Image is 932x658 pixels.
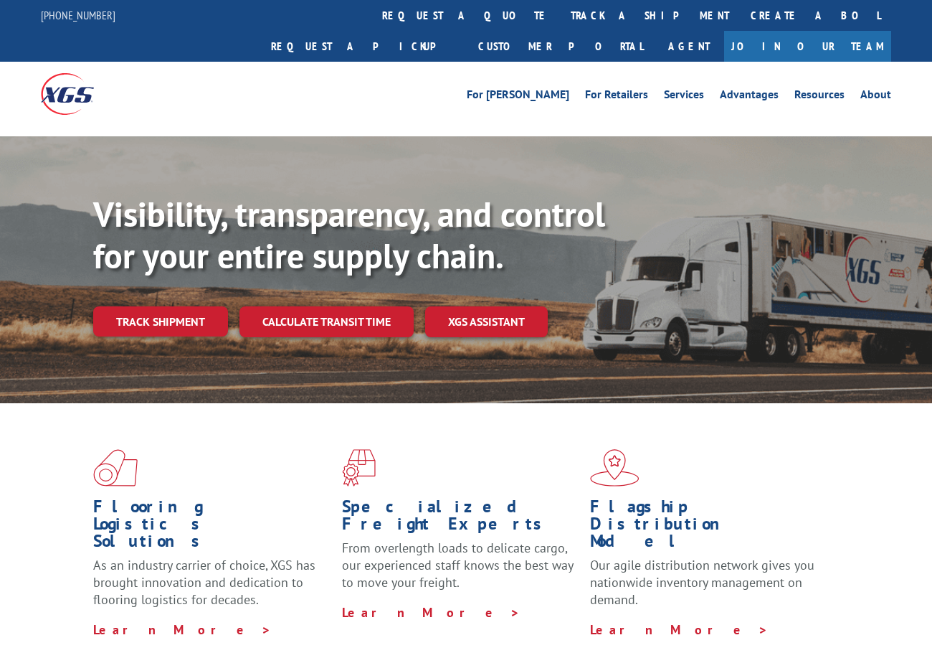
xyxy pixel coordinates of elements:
a: Join Our Team [724,31,891,62]
a: Resources [794,89,845,105]
img: xgs-icon-focused-on-flooring-red [342,449,376,487]
img: xgs-icon-total-supply-chain-intelligence-red [93,449,138,487]
h1: Flagship Distribution Model [590,498,828,557]
p: From overlength loads to delicate cargo, our experienced staff knows the best way to move your fr... [342,540,580,603]
a: Track shipment [93,306,228,337]
a: [PHONE_NUMBER] [41,8,115,22]
a: Learn More > [590,621,769,638]
a: Agent [654,31,724,62]
b: Visibility, transparency, and control for your entire supply chain. [93,192,605,278]
a: Learn More > [93,621,272,638]
a: Request a pickup [260,31,467,62]
a: XGS ASSISTANT [425,306,548,337]
h1: Specialized Freight Experts [342,498,580,540]
span: Our agile distribution network gives you nationwide inventory management on demand. [590,557,814,608]
a: About [860,89,891,105]
img: xgs-icon-flagship-distribution-model-red [590,449,639,487]
span: As an industry carrier of choice, XGS has brought innovation and dedication to flooring logistics... [93,557,315,608]
h1: Flooring Logistics Solutions [93,498,331,557]
a: Services [664,89,704,105]
a: For Retailers [585,89,648,105]
a: Advantages [720,89,779,105]
a: Calculate transit time [239,306,414,337]
a: For [PERSON_NAME] [467,89,569,105]
a: Learn More > [342,604,520,621]
a: Customer Portal [467,31,654,62]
